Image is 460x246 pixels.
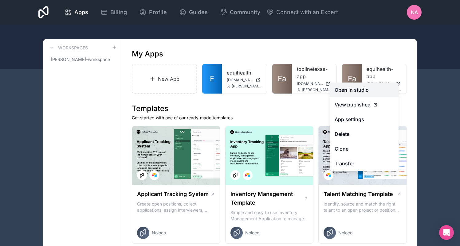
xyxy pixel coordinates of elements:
a: Profile [134,6,172,19]
span: E [210,74,214,84]
p: Get started with one of our ready-made templates [132,115,407,121]
a: E [202,64,222,94]
span: Profile [149,8,167,17]
span: Noloco [152,230,166,236]
a: Workspaces [48,44,88,52]
span: [PERSON_NAME][EMAIL_ADDRESS][DOMAIN_NAME] [302,87,332,92]
a: Open in studio [330,83,399,97]
span: Community [230,8,260,17]
span: Billing [110,8,127,17]
span: Connect with an Expert [276,8,338,17]
span: [PERSON_NAME]-workspace [51,56,110,63]
span: Noloco [338,230,352,236]
a: Apps [60,6,93,19]
a: Community [215,6,265,19]
img: Airtable Logo [326,173,331,178]
a: Ea [342,64,362,94]
a: equihealth [227,69,262,76]
a: Clone [330,141,399,156]
img: Airtable Logo [152,173,157,178]
a: Ea [272,64,292,94]
h1: Inventory Management Template [230,190,304,207]
h1: Talent Matching Template [324,190,393,198]
a: Transfer [330,156,399,171]
h1: My Apps [132,49,163,59]
img: Airtable Logo [245,173,250,178]
a: [DOMAIN_NAME] [297,81,332,86]
div: Open Intercom Messenger [439,225,454,240]
a: App settings [330,112,399,127]
span: [DOMAIN_NAME] [297,81,323,86]
a: [PERSON_NAME]-workspace [48,54,117,65]
span: Ea [348,74,356,84]
span: Guides [189,8,208,17]
p: Identify, source and match the right talent to an open project or position with our Talent Matchi... [324,201,402,213]
button: Delete [330,127,399,141]
span: [DOMAIN_NAME] [367,81,393,86]
span: Ea [278,74,286,84]
h1: Templates [132,104,407,113]
a: Billing [96,6,132,19]
h1: Applicant Tracking System [137,190,209,198]
a: Guides [174,6,213,19]
span: Apps [74,8,88,17]
span: [PERSON_NAME][EMAIL_ADDRESS][DOMAIN_NAME] [232,84,262,89]
a: toplinetexas-app [297,65,332,80]
h3: Workspaces [58,45,88,51]
a: View published [330,97,399,112]
a: New App [132,64,197,94]
a: equihealth-app [367,65,402,80]
span: View published [335,101,371,108]
p: Create open positions, collect applications, assign interviewers, centralise candidate feedback a... [137,201,215,213]
a: [DOMAIN_NAME] [227,78,262,83]
button: Connect with an Expert [266,8,338,17]
a: [DOMAIN_NAME] [367,81,402,86]
span: NA [411,9,418,16]
p: Simple and easy to use Inventory Management Application to manage your stock, orders and Manufact... [230,209,309,222]
span: [DOMAIN_NAME] [227,78,253,83]
span: Noloco [245,230,259,236]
